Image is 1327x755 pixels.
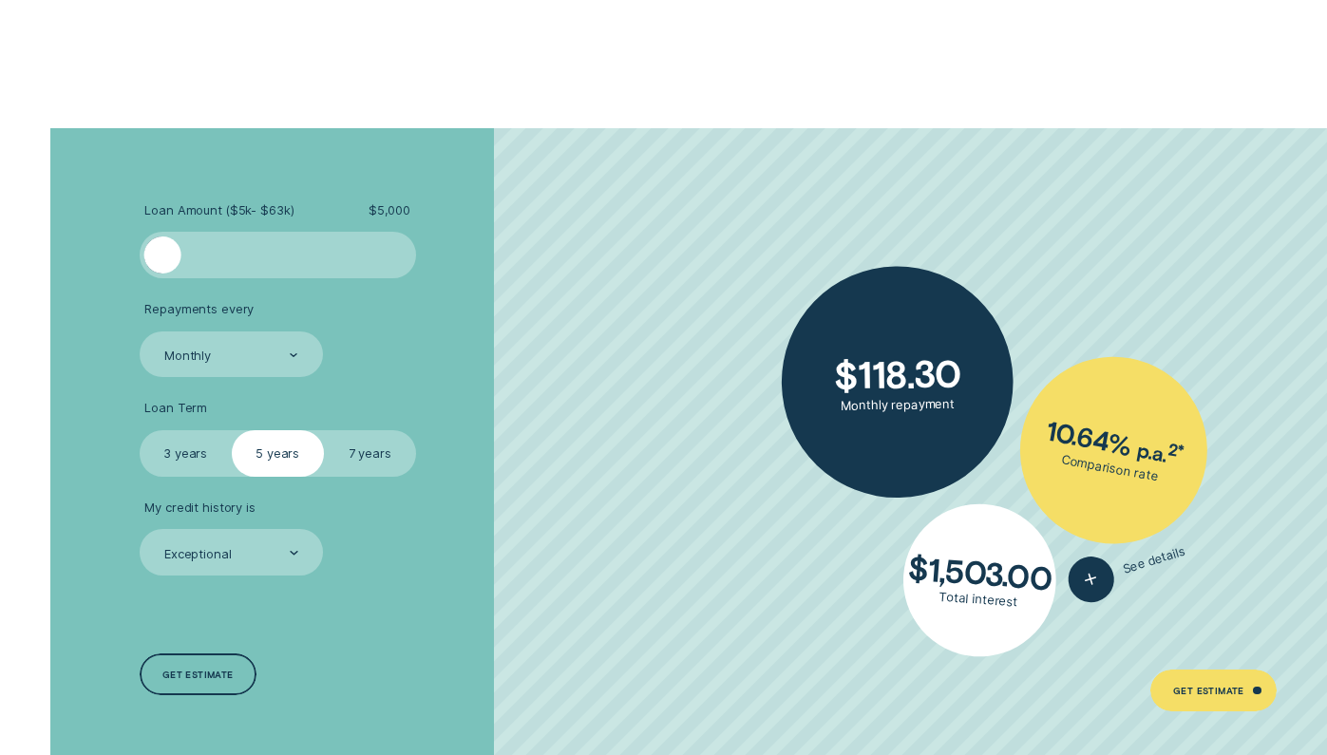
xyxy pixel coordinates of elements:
[369,202,410,217] span: $ 5,000
[140,653,256,695] a: Get estimate
[144,500,255,515] span: My credit history is
[140,430,232,477] label: 3 years
[1150,670,1277,711] a: Get Estimate
[144,301,254,316] span: Repayments every
[1062,529,1190,608] button: See details
[144,400,207,415] span: Loan Term
[324,430,416,477] label: 7 years
[1121,543,1186,576] span: See details
[164,348,211,363] div: Monthly
[232,430,324,477] label: 5 years
[164,545,232,560] div: Exceptional
[144,202,294,217] span: Loan Amount ( $5k - $63k )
